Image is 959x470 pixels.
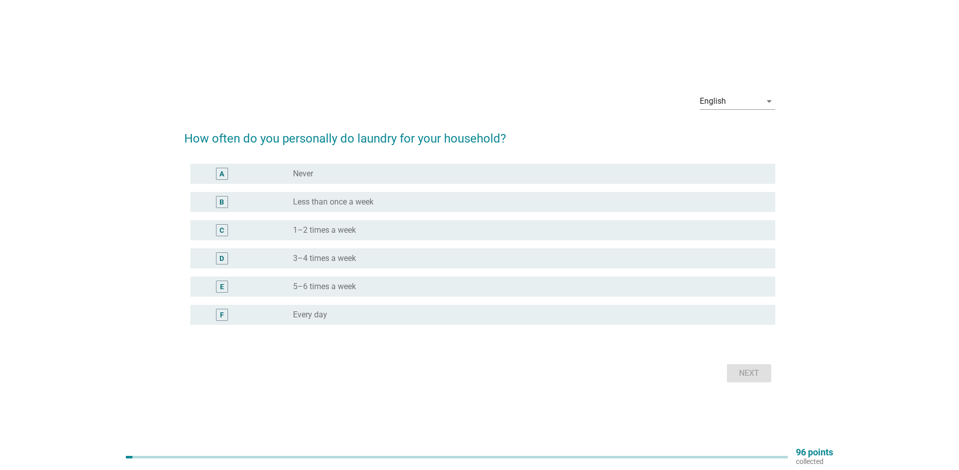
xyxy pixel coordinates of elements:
div: F [220,309,224,320]
h2: How often do you personally do laundry for your household? [184,119,775,148]
div: C [219,225,224,235]
div: D [219,253,224,263]
div: English [700,97,726,106]
label: Less than once a week [293,197,374,207]
label: 3–4 times a week [293,253,356,263]
i: arrow_drop_down [763,95,775,107]
label: Never [293,169,313,179]
div: A [219,168,224,179]
label: Every day [293,310,327,320]
div: B [219,196,224,207]
label: 5–6 times a week [293,282,356,292]
p: 96 points [796,448,833,457]
p: collected [796,457,833,466]
div: E [220,281,224,292]
label: 1–2 times a week [293,225,356,235]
